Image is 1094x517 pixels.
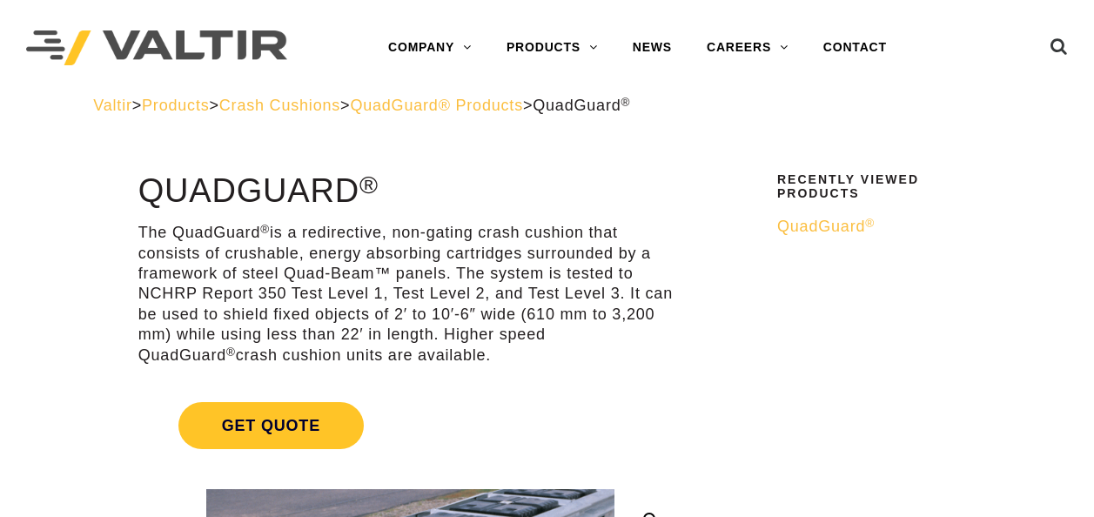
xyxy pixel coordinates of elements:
[93,96,1001,116] div: > > > >
[142,97,209,114] a: Products
[615,30,689,65] a: NEWS
[260,223,270,236] sup: ®
[371,30,489,65] a: COMPANY
[689,30,806,65] a: CAREERS
[178,402,364,449] span: Get Quote
[138,381,682,470] a: Get Quote
[138,173,682,210] h1: QuadGuard
[533,97,630,114] span: QuadGuard
[621,96,631,109] sup: ®
[93,97,131,114] a: Valtir
[359,171,379,198] sup: ®
[865,217,875,230] sup: ®
[138,223,682,366] p: The QuadGuard is a redirective, non-gating crash cushion that consists of crushable, energy absor...
[226,346,236,359] sup: ®
[26,30,287,66] img: Valtir
[489,30,615,65] a: PRODUCTS
[219,97,340,114] a: Crash Cushions
[777,173,990,200] h2: Recently Viewed Products
[806,30,904,65] a: CONTACT
[777,218,875,235] span: QuadGuard
[777,217,990,237] a: QuadGuard®
[350,97,523,114] a: QuadGuard® Products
